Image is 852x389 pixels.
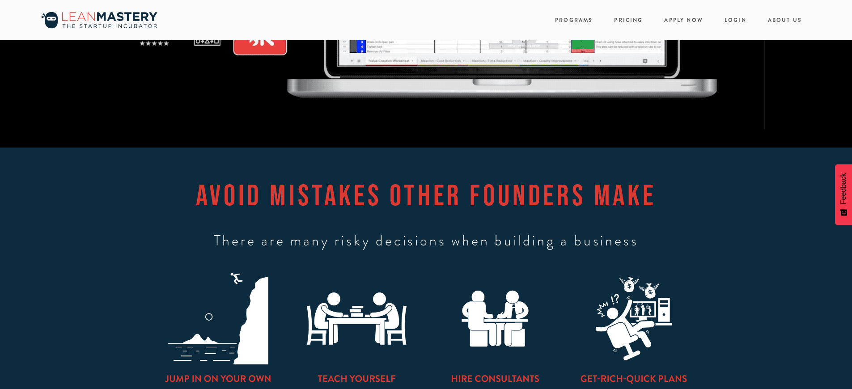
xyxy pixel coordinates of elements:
[768,14,802,26] a: About Us
[664,14,703,26] a: Apply Now
[18,179,834,211] h1: AVOID MISTAKES OTHER FOUNDERS MAKE
[796,362,843,385] iframe: Opens a widget where you can find more information
[555,16,593,24] a: Programs
[725,14,746,26] a: Login
[614,14,643,26] a: Pricing
[37,9,162,31] img: LeanMastery, the incubator your startup needs to get going, grow &amp; thrive
[839,173,848,204] span: Feedback
[835,164,852,225] button: Feedback - Show survey
[18,231,834,251] h3: There are many risky decisions when building a business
